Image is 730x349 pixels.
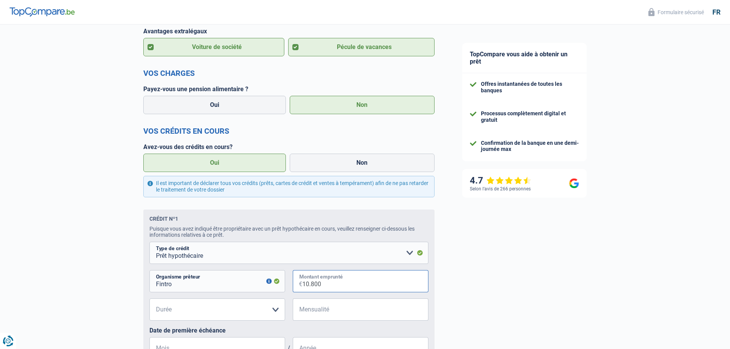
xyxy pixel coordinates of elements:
[712,8,720,16] div: fr
[143,143,435,151] label: Avez-vous des crédits en cours?
[143,96,286,114] label: Oui
[143,28,435,35] label: Avantages extralégaux
[149,216,178,222] div: Crédit nº1
[143,38,285,56] label: Voiture de société
[470,186,531,192] div: Selon l’avis de 266 personnes
[481,81,579,94] div: Offres instantanées de toutes les banques
[143,154,286,172] label: Oui
[481,110,579,123] div: Processus complètement digital et gratuit
[481,140,579,153] div: Confirmation de la banque en une demi-journée max
[462,43,587,73] div: TopCompare vous aide à obtenir un prêt
[290,154,435,172] label: Non
[470,175,532,186] div: 4.7
[143,176,435,197] div: Il est important de déclarer tous vos crédits (prêts, cartes de crédit et ventes à tempérament) a...
[143,126,435,136] h2: Vos crédits en cours
[644,6,709,18] button: Formulaire sécurisé
[290,96,435,114] label: Non
[293,270,302,292] span: €
[293,298,302,321] span: €
[149,226,428,238] div: Puisque vous avez indiqué être propriétaire avec un prêt hypothécaire en cours, veuillez renseign...
[143,69,435,78] h2: Vos charges
[10,7,75,16] img: TopCompare Logo
[149,327,428,334] label: Date de première échéance
[288,38,435,56] label: Pécule de vacances
[143,85,435,93] label: Payez-vous une pension alimentaire ?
